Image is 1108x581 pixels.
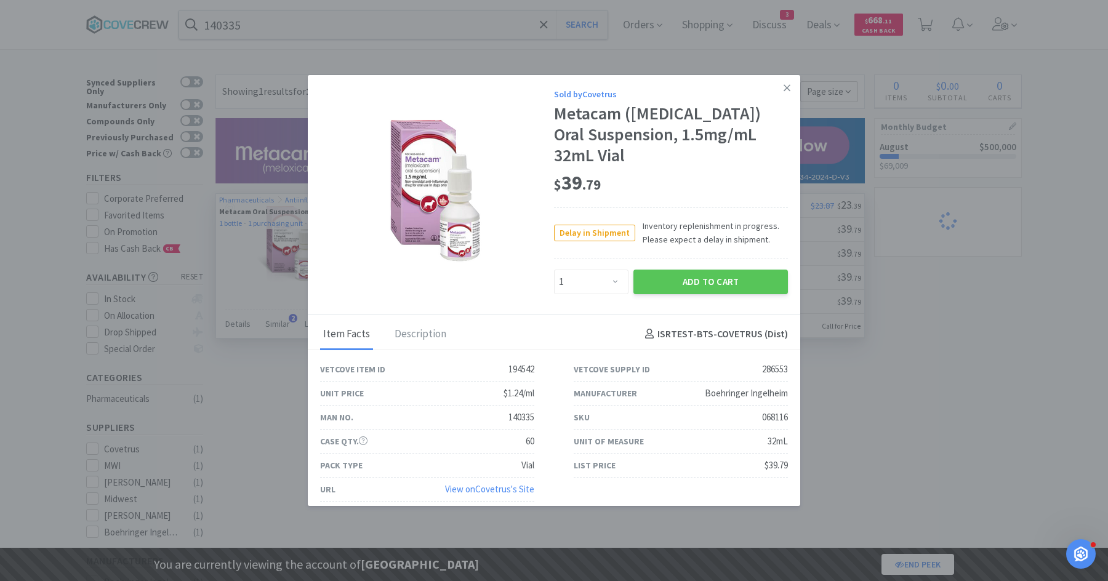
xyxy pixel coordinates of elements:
[320,411,353,424] div: Man No.
[574,459,616,472] div: List Price
[554,176,561,193] span: $
[574,411,590,424] div: SKU
[640,326,788,342] h4: ISRTEST-BTS - COVETRUS (Dist)
[508,410,534,425] div: 140335
[574,435,644,448] div: Unit of Measure
[768,434,788,449] div: 32mL
[521,458,534,473] div: Vial
[554,170,601,195] span: 39
[320,459,363,472] div: Pack Type
[320,387,364,400] div: Unit Price
[320,363,385,376] div: Vetcove Item ID
[383,114,492,268] img: 6c30fdc2a9464041bb6cf8a86b1aeafa_286553.png
[1066,539,1096,569] iframe: Intercom live chat
[765,458,788,473] div: $39.79
[554,87,788,101] div: Sold by Covetrus
[526,434,534,449] div: 60
[504,386,534,401] div: $1.24/ml
[574,363,650,376] div: Vetcove Supply ID
[762,410,788,425] div: 068116
[445,483,534,495] a: View onCovetrus's Site
[320,319,373,350] div: Item Facts
[635,219,788,247] span: Inventory replenishment in progress. Please expect a delay in shipment.
[508,362,534,377] div: 194542
[574,387,637,400] div: Manufacturer
[762,362,788,377] div: 286553
[705,386,788,401] div: Boehringer Ingelheim
[391,319,449,350] div: Description
[320,483,335,496] div: URL
[320,435,367,448] div: Case Qty.
[633,270,788,294] button: Add to Cart
[555,225,635,241] span: Delay in Shipment
[582,176,601,193] span: . 79
[554,103,788,166] div: Metacam ([MEDICAL_DATA]) Oral Suspension, 1.5mg/mL 32mL Vial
